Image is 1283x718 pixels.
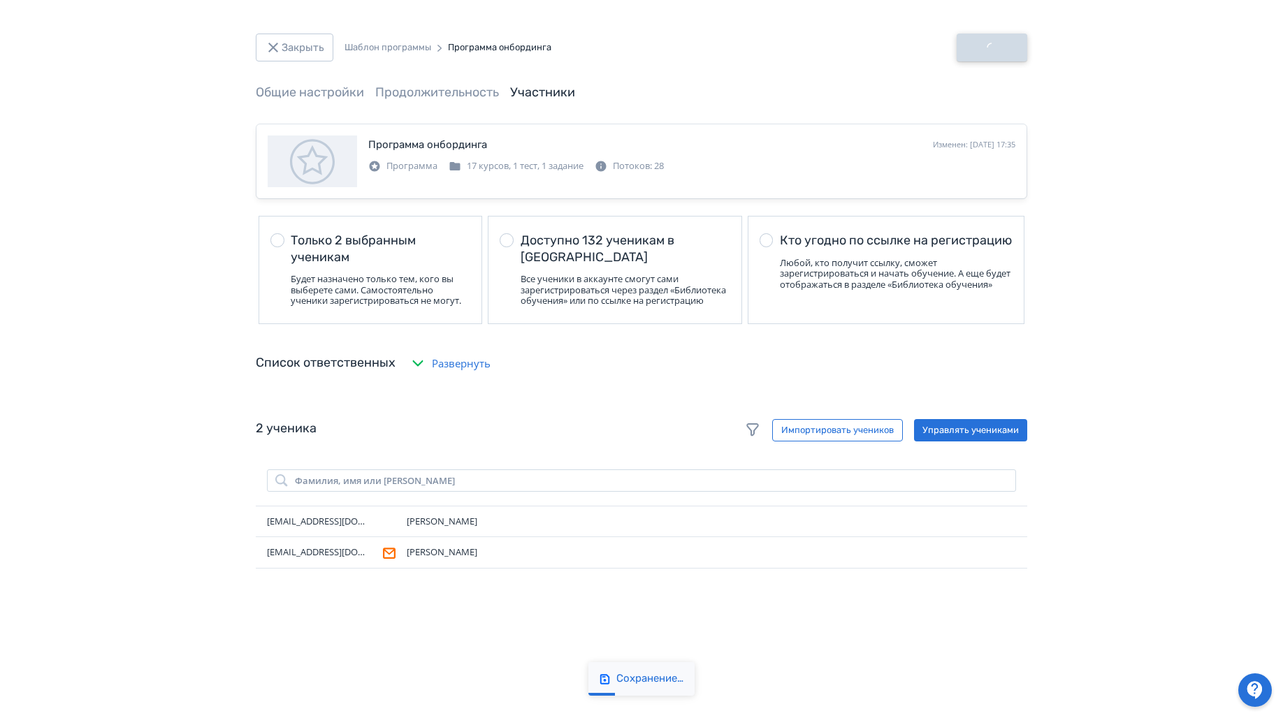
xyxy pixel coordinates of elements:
[772,419,903,441] button: Импортировать учеников
[914,419,1027,441] button: Управлять учениками
[595,159,664,173] div: Потоков: 28
[368,137,487,153] div: Программа онбординга
[780,258,1013,291] div: Любой, кто получит ссылку, сможет зарегистрироваться и начать обучение. А еще будет отображаться ...
[256,419,1027,441] div: 2 ученика
[933,139,1015,151] div: Изменен: [DATE] 17:35
[521,274,730,307] div: Все ученики в аккаунте смогут сами зарегистрироваться через раздел «Библиотека обучения» или по с...
[368,159,437,173] div: Программа
[448,41,551,54] span: Программа онбординга
[345,41,431,54] div: Шаблон программы
[449,159,583,173] div: 17 курсов, 1 тест, 1 задание
[256,34,333,61] button: Закрыть
[256,353,396,372] div: Список ответственных
[407,349,493,377] button: Развернуть
[432,356,491,372] span: Развернуть
[267,545,372,559] span: [EMAIL_ADDRESS][DOMAIN_NAME]
[407,515,1016,529] div: Дихтяр Есения
[510,85,575,100] a: Участники
[256,85,364,100] a: Общие настройки
[521,233,730,265] div: Доступно 132 ученикам в [GEOGRAPHIC_DATA]
[616,672,683,686] div: Сохранение…
[267,515,372,529] span: [EMAIL_ADDRESS][DOMAIN_NAME]
[780,233,1013,249] div: Кто угодно по ссылке на регистрацию
[375,85,499,100] a: Продолжительность
[291,233,470,265] div: Только 2 выбранным ученикам
[291,274,470,307] div: Будет назначено только тем, кого вы выберете сами. Самостоятельно ученики зарегистрироваться не м...
[407,545,1016,559] div: Чапля Александра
